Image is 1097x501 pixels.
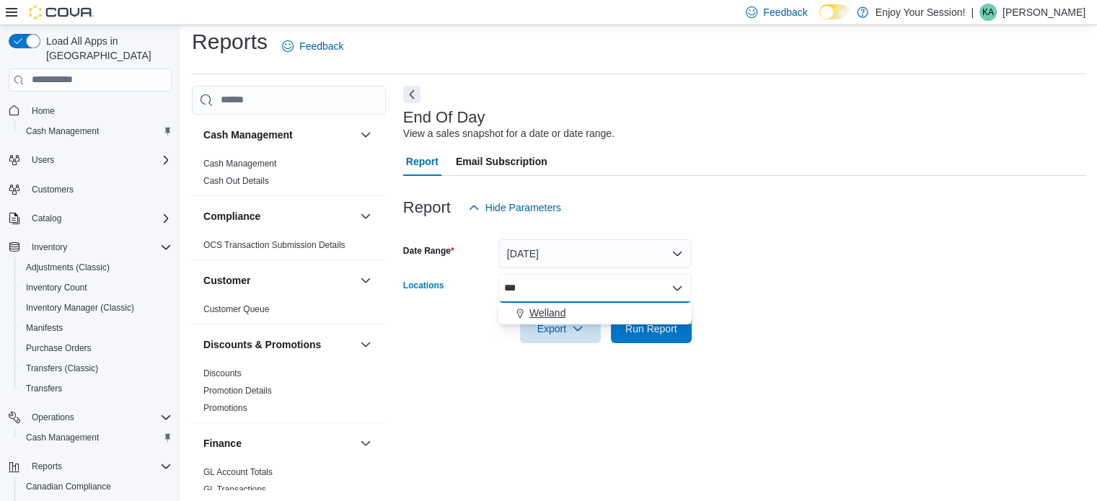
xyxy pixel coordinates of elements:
button: Transfers (Classic) [14,358,177,378]
a: Transfers [20,380,68,397]
span: Transfers (Classic) [20,360,172,377]
h3: Customer [203,273,250,288]
span: Customers [32,184,74,195]
span: Cash Management [26,125,99,137]
button: Close list of options [671,283,683,294]
span: GL Account Totals [203,466,273,478]
a: Cash Out Details [203,176,269,186]
span: Reports [32,461,62,472]
span: Cash Out Details [203,175,269,187]
span: GL Transactions [203,484,266,495]
span: Dark Mode [819,19,820,20]
button: Operations [26,409,80,426]
span: Catalog [26,210,172,227]
p: | [971,4,974,21]
span: Canadian Compliance [26,481,111,492]
button: Customer [203,273,354,288]
button: Finance [357,435,374,452]
span: Feedback [763,5,807,19]
span: Inventory Manager (Classic) [26,302,134,314]
button: Run Report [611,314,692,343]
span: Transfers [20,380,172,397]
h1: Reports [192,27,268,56]
button: Export [520,314,601,343]
a: Customers [26,181,79,198]
span: Welland [529,306,565,320]
h3: Finance [203,436,242,451]
span: Cash Management [20,429,172,446]
div: Kim Alakas [979,4,997,21]
button: Purchase Orders [14,338,177,358]
button: Customers [3,179,177,200]
span: Inventory Count [20,279,172,296]
a: Inventory Manager (Classic) [20,299,140,316]
a: Manifests [20,319,69,337]
span: Cash Management [203,158,276,169]
span: Feedback [299,39,343,53]
button: Inventory [26,239,73,256]
label: Date Range [403,245,454,257]
button: [DATE] [498,239,692,268]
span: Purchase Orders [26,342,92,354]
button: Catalog [3,208,177,229]
button: Inventory [3,237,177,257]
span: Home [26,102,172,120]
div: Compliance [192,236,386,260]
button: Reports [26,458,68,475]
button: Discounts & Promotions [357,336,374,353]
div: Cash Management [192,155,386,195]
button: Welland [498,303,692,324]
div: Customer [192,301,386,324]
h3: Discounts & Promotions [203,337,321,352]
div: Choose from the following options [498,303,692,324]
a: Promotions [203,403,247,413]
button: Adjustments (Classic) [14,257,177,278]
button: Cash Management [14,427,177,448]
span: Load All Apps in [GEOGRAPHIC_DATA] [40,34,172,63]
button: Home [3,100,177,121]
span: Home [32,105,55,117]
button: Canadian Compliance [14,476,177,497]
a: Transfers (Classic) [20,360,104,377]
p: Enjoy Your Session! [876,4,966,21]
span: Export [529,314,592,343]
span: Manifests [26,322,63,334]
span: Catalog [32,213,61,224]
a: GL Transactions [203,484,266,495]
a: Cash Management [20,123,105,140]
button: Users [3,150,177,170]
button: Transfers [14,378,177,399]
button: Compliance [357,208,374,225]
button: Cash Management [357,126,374,143]
span: Transfers (Classic) [26,363,98,374]
button: Hide Parameters [462,193,567,222]
span: Transfers [26,383,62,394]
button: Users [26,151,60,169]
button: Manifests [14,318,177,338]
button: Cash Management [203,128,354,142]
h3: Cash Management [203,128,293,142]
span: Inventory [26,239,172,256]
a: Adjustments (Classic) [20,259,115,276]
span: Manifests [20,319,172,337]
a: Cash Management [20,429,105,446]
button: Cash Management [14,121,177,141]
a: Discounts [203,368,242,378]
span: Users [26,151,172,169]
a: Cash Management [203,159,276,169]
span: OCS Transaction Submission Details [203,239,345,251]
a: Purchase Orders [20,340,97,357]
span: Report [406,147,439,176]
a: OCS Transaction Submission Details [203,240,345,250]
span: Reports [26,458,172,475]
a: Customer Queue [203,304,269,314]
button: Catalog [26,210,67,227]
span: Inventory Count [26,282,87,293]
div: View a sales snapshot for a date or date range. [403,126,614,141]
a: Inventory Count [20,279,93,296]
span: Inventory Manager (Classic) [20,299,172,316]
span: Run Report [625,322,677,336]
button: Finance [203,436,354,451]
h3: Report [403,199,451,216]
span: KA [982,4,994,21]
